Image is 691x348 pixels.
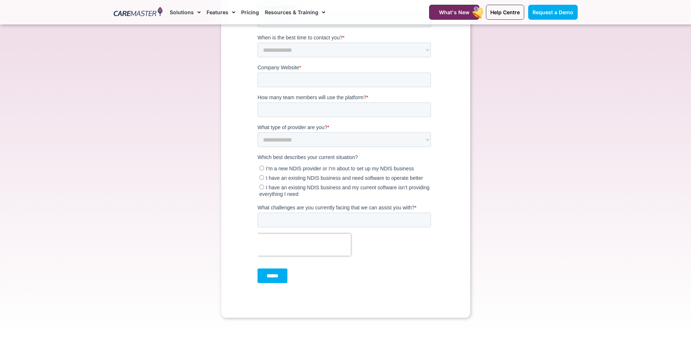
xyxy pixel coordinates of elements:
[490,9,520,15] span: Help Centre
[528,5,578,20] a: Request a Demo
[486,5,524,20] a: Help Centre
[533,9,573,15] span: Request a Demo
[114,7,163,18] img: CareMaster Logo
[429,5,479,20] a: What's New
[439,9,470,15] span: What's New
